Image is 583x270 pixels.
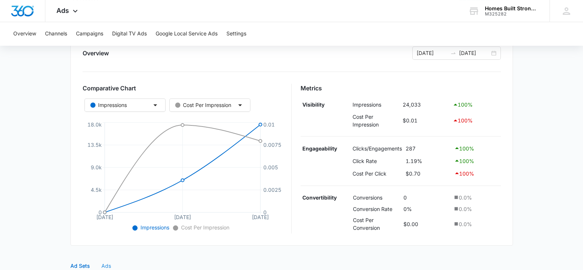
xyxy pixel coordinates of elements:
td: Cost Per Click [351,167,404,180]
td: $0.00 [402,214,451,233]
div: account id [485,11,539,17]
div: Impressions [90,101,127,109]
button: Impressions [84,98,166,112]
div: 100 % [454,169,499,178]
div: Ad Sets [70,262,90,270]
td: Click Rate [351,155,404,167]
td: 1.19% [404,155,452,167]
div: Ads [101,262,111,270]
strong: Convertibility [302,194,337,201]
td: 0 [402,192,451,203]
tspan: 0.005 [263,164,278,170]
div: 0.0 % [453,220,499,228]
tspan: 9.0k [90,164,101,170]
div: 100 % [454,156,499,165]
td: $0.70 [404,167,452,180]
tspan: [DATE] [252,214,269,220]
button: Digital TV Ads [112,22,147,46]
td: 0% [402,203,451,215]
strong: Engageability [302,145,337,152]
tspan: 0.01 [263,121,275,128]
div: Cost Per Impression [175,101,231,109]
tspan: 0.0075 [263,142,281,148]
td: Conversion Rate [351,203,402,215]
h2: Overview [83,49,109,58]
tspan: [DATE] [96,214,113,220]
span: to [450,50,456,56]
tspan: 13.5k [87,142,101,148]
tspan: 0 [98,209,101,215]
span: swap-right [450,50,456,56]
div: 100 % [452,116,499,125]
span: Ads [56,7,69,14]
div: 100 % [452,100,499,109]
span: Impressions [139,224,169,231]
button: Campaigns [76,22,103,46]
h3: Comparative Chart [83,84,283,93]
div: 0.0 % [453,194,499,201]
td: $0.01 [401,111,451,130]
div: account name [485,6,539,11]
input: Start date [417,49,447,57]
button: Overview [13,22,36,46]
td: 287 [404,142,452,155]
tspan: 0 [263,209,267,215]
tspan: [DATE] [174,214,191,220]
td: Conversions [351,192,402,203]
button: Settings [226,22,246,46]
button: Cost Per Impression [169,98,250,112]
span: Cost Per Impression [180,224,229,231]
td: Impressions [351,98,401,111]
div: 100 % [454,144,499,153]
td: Cost Per Conversion [351,214,402,233]
td: Cost Per Impression [351,111,401,130]
input: End date [459,49,490,57]
tspan: 0.0025 [263,187,281,193]
td: 24,033 [401,98,451,111]
strong: Visibility [302,101,325,108]
button: Channels [45,22,67,46]
tspan: 4.5k [90,187,101,193]
tspan: 18.0k [87,121,101,128]
h3: Metrics [301,84,501,93]
td: Clicks/Engagements [351,142,404,155]
button: Google Local Service Ads [156,22,218,46]
div: 0.0 % [453,205,499,213]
